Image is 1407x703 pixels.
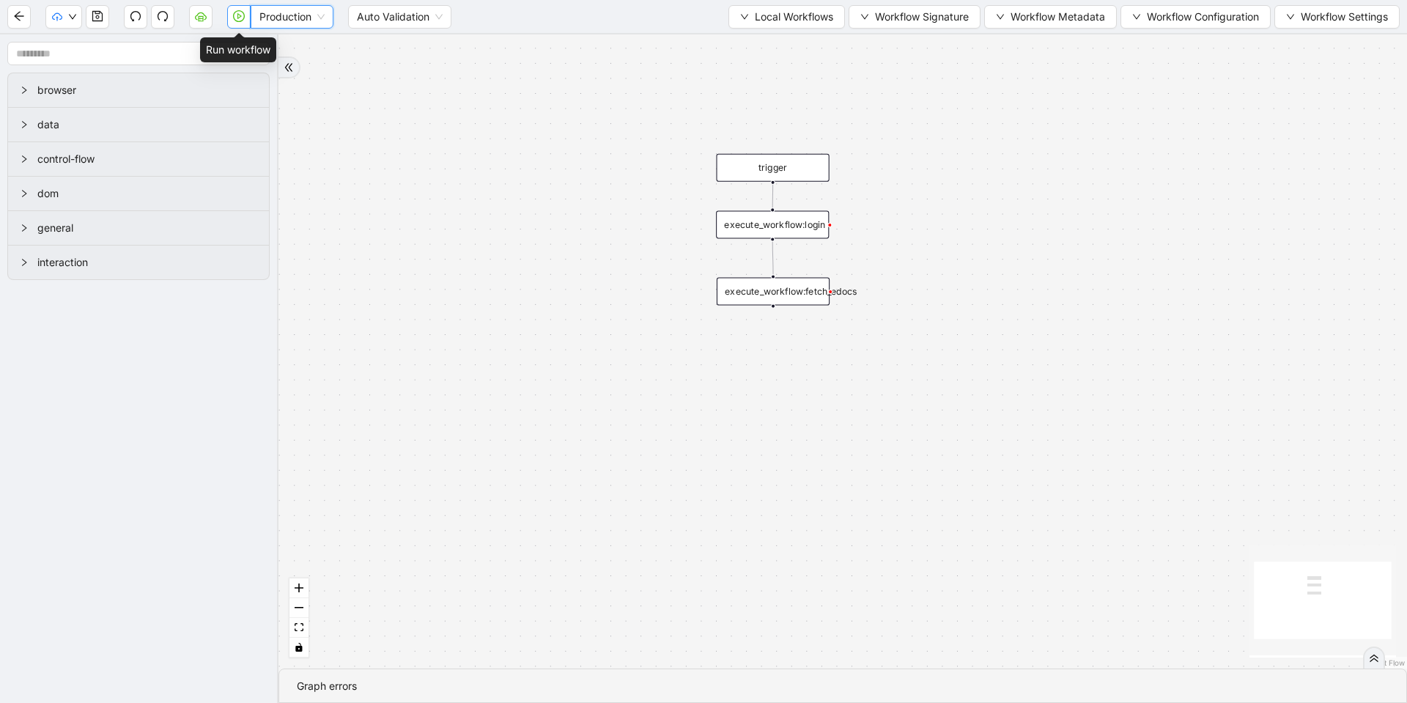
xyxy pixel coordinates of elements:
span: Workflow Configuration [1147,9,1259,25]
button: cloud-server [189,5,213,29]
span: right [20,189,29,198]
div: dom [8,177,269,210]
div: Run workflow [200,37,276,62]
span: down [996,12,1005,21]
button: downWorkflow Signature [849,5,981,29]
span: play-circle [233,10,245,22]
button: zoom in [289,578,309,598]
span: cloud-server [195,10,207,22]
div: trigger [716,154,829,182]
span: dom [37,185,257,202]
div: general [8,211,269,245]
div: browser [8,73,269,107]
div: data [8,108,269,141]
button: downLocal Workflows [728,5,845,29]
span: Workflow Metadata [1011,9,1105,25]
button: save [86,5,109,29]
span: Workflow Settings [1301,9,1388,25]
div: control-flow [8,142,269,176]
span: Workflow Signature [875,9,969,25]
span: down [860,12,869,21]
div: Graph errors [297,678,1389,694]
button: zoom out [289,598,309,618]
span: data [37,117,257,133]
span: undo [130,10,141,22]
button: downWorkflow Configuration [1120,5,1271,29]
g: Edge from execute_workflow:login to execute_workflow:fetch_edocs [772,242,773,275]
span: right [20,120,29,129]
span: right [20,155,29,163]
button: undo [124,5,147,29]
span: down [1286,12,1295,21]
span: Local Workflows [755,9,833,25]
button: fit view [289,618,309,638]
button: play-circle [227,5,251,29]
span: plus-circle [764,317,783,336]
span: right [20,224,29,232]
span: Production [259,6,325,28]
button: toggle interactivity [289,638,309,658]
span: double-right [1369,653,1379,663]
div: execute_workflow:fetch_edocsplus-circle [717,278,830,306]
div: interaction [8,246,269,279]
span: right [20,86,29,95]
button: arrow-left [7,5,31,29]
div: execute_workflow:login [716,210,829,238]
button: redo [151,5,174,29]
button: cloud-uploaddown [45,5,82,29]
a: React Flow attribution [1367,658,1405,667]
span: browser [37,82,257,98]
span: redo [157,10,169,22]
span: cloud-upload [52,12,62,22]
span: save [92,10,103,22]
span: arrow-left [13,10,25,22]
span: general [37,220,257,236]
span: double-right [284,62,294,73]
span: control-flow [37,151,257,167]
button: downWorkflow Metadata [984,5,1117,29]
span: down [740,12,749,21]
span: down [68,12,77,21]
span: down [1132,12,1141,21]
div: execute_workflow:fetch_edocs [717,278,830,306]
span: interaction [37,254,257,270]
button: downWorkflow Settings [1274,5,1400,29]
span: Auto Validation [357,6,443,28]
span: right [20,258,29,267]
